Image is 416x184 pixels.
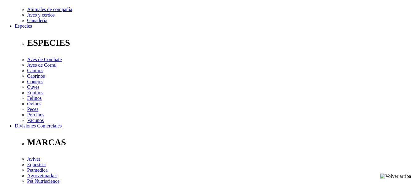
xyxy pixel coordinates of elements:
a: Peces [27,107,38,112]
a: Caprinos [27,73,45,79]
a: Equinos [27,90,43,95]
img: Volver arriba [380,174,411,179]
a: Pet Nutriscience [27,178,59,184]
a: Aves de Combate [27,57,62,62]
a: Porcinos [27,112,44,117]
a: Animales de compañía [27,7,72,12]
a: Conejos [27,79,43,84]
a: Caninos [27,68,43,73]
a: Cuyes [27,84,39,90]
p: ESPECIES [27,38,414,48]
p: MARCAS [27,137,414,147]
a: Ovinos [27,101,41,106]
a: Ganadería [27,18,47,23]
a: Aves y cerdos [27,12,55,18]
a: Felinos [27,96,42,101]
a: Especies [15,23,32,29]
iframe: Brevo live chat [3,117,106,181]
a: Aves de Corral [27,62,57,68]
